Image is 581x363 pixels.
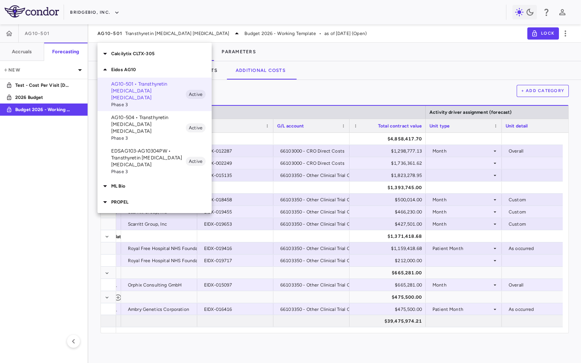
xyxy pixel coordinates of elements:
div: PROPEL [97,194,212,210]
p: PROPEL [111,199,212,205]
p: AG10-504 • Transthyretin [MEDICAL_DATA] [MEDICAL_DATA] [111,114,186,135]
p: AG10-501 • Transthyretin [MEDICAL_DATA] [MEDICAL_DATA] [111,81,186,101]
span: Phase 3 [111,101,186,108]
p: EDSAG103-AG10304PW • Transthyretin [MEDICAL_DATA] [MEDICAL_DATA] [111,148,186,168]
p: Eidos AG10 [111,66,212,73]
span: Phase 3 [111,135,186,142]
span: Active [186,91,206,98]
p: ML Bio [111,183,212,189]
span: Phase 3 [111,168,186,175]
div: ML Bio [97,178,212,194]
span: Active [186,124,206,131]
div: AG10-501 • Transthyretin [MEDICAL_DATA] [MEDICAL_DATA]Phase 3Active [97,78,212,111]
div: Calcilytix CLTX-305 [97,46,212,62]
div: AG10-504 • Transthyretin [MEDICAL_DATA] [MEDICAL_DATA]Phase 3Active [97,111,212,145]
div: Eidos AG10 [97,62,212,78]
div: EDSAG103-AG10304PW • Transthyretin [MEDICAL_DATA] [MEDICAL_DATA]Phase 3Active [97,145,212,178]
p: Calcilytix CLTX-305 [111,50,212,57]
span: Active [186,158,206,165]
